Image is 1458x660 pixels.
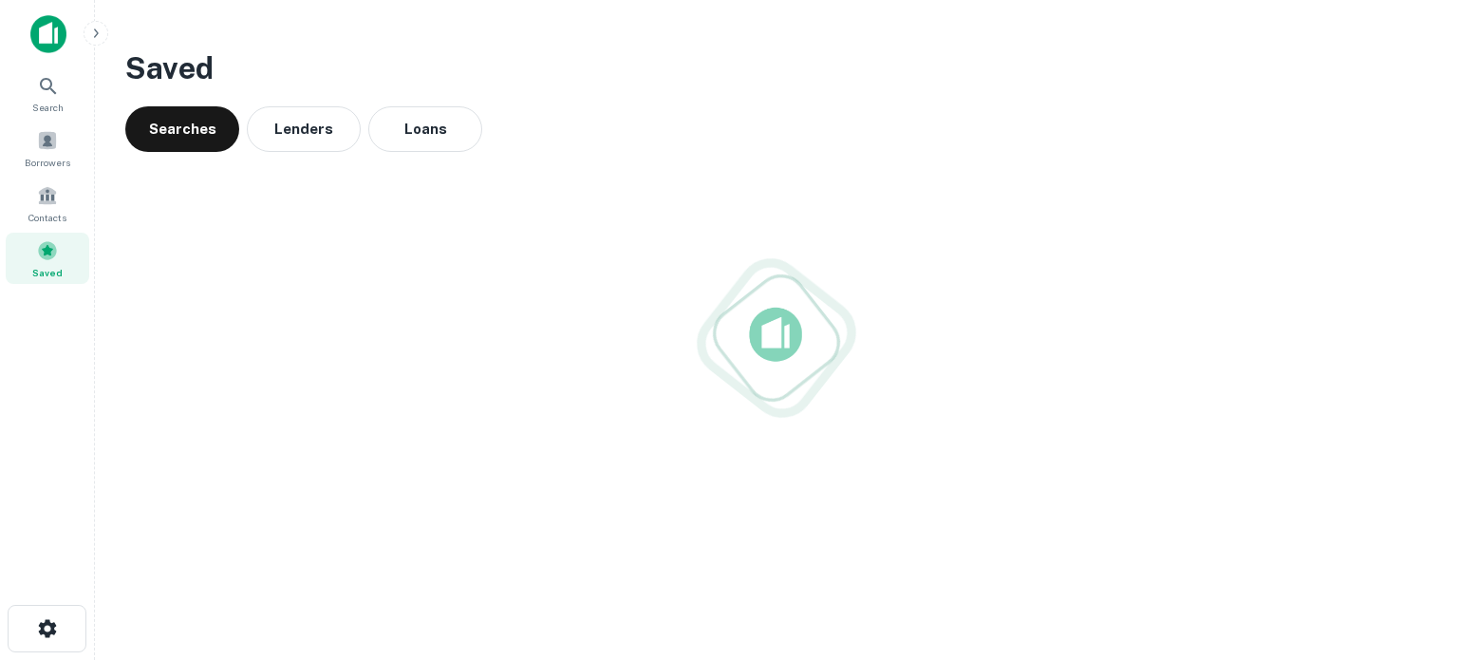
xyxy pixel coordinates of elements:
img: capitalize-icon.png [30,15,66,53]
a: Search [6,67,89,119]
button: Loans [368,106,482,152]
span: Search [32,100,64,115]
span: Saved [32,265,63,280]
h3: Saved [125,46,1428,91]
a: Saved [6,233,89,284]
a: Contacts [6,178,89,229]
button: Searches [125,106,239,152]
button: Lenders [247,106,361,152]
span: Borrowers [25,155,70,170]
span: Contacts [28,210,66,225]
iframe: Chat Widget [1363,508,1458,599]
a: Borrowers [6,123,89,174]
